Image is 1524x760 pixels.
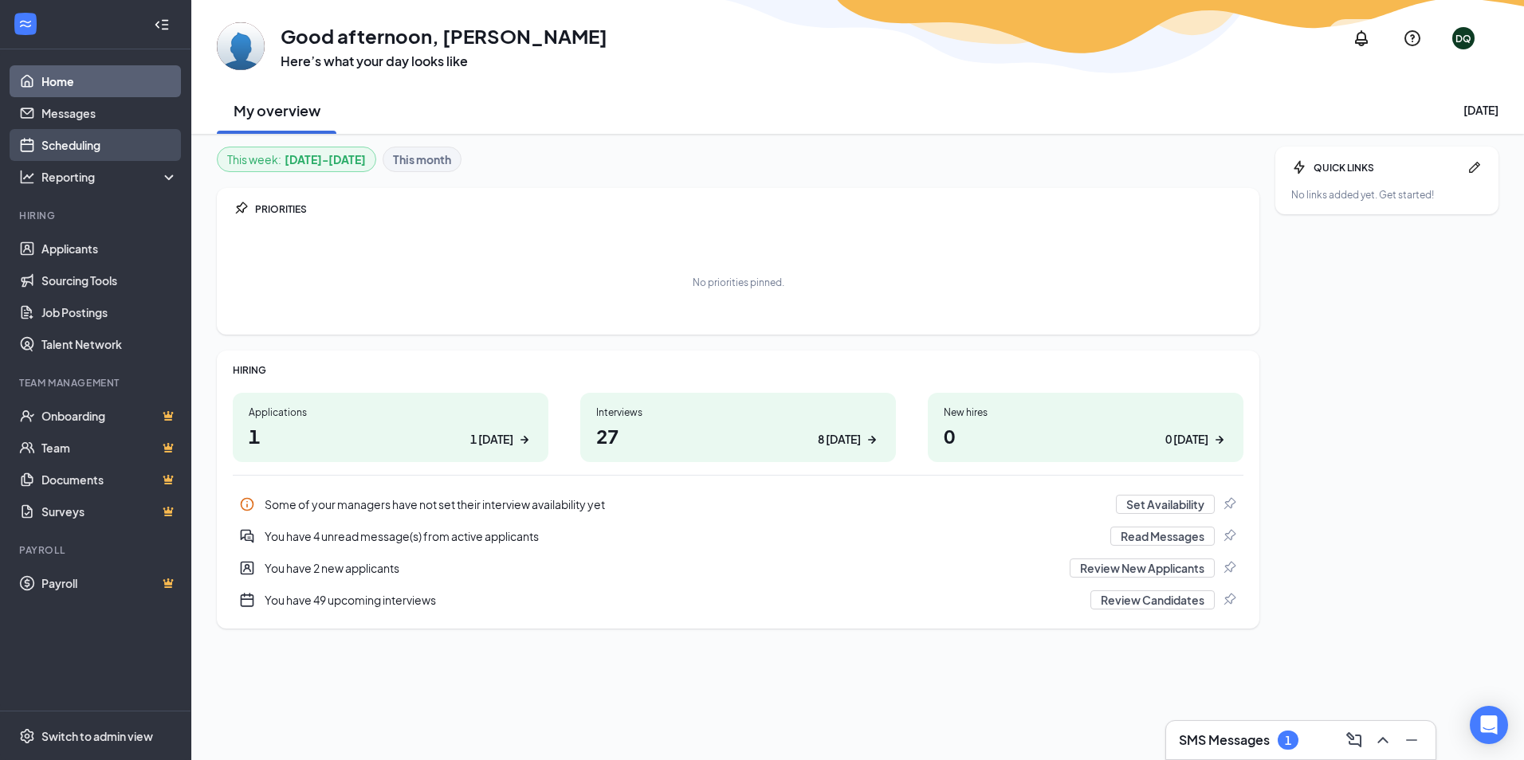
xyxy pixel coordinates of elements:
[41,400,178,432] a: OnboardingCrown
[255,202,1243,216] div: PRIORITIES
[944,405,1227,419] div: New hires
[239,496,255,512] svg: Info
[693,276,784,289] div: No priorities pinned.
[239,560,255,576] svg: UserEntity
[265,560,1060,576] div: You have 2 new applicants
[233,584,1243,616] a: CalendarNewYou have 49 upcoming interviewsReview CandidatesPin
[233,201,249,217] svg: Pin
[1221,496,1237,512] svg: Pin
[864,432,880,448] svg: ArrowRight
[1165,431,1208,448] div: 0 [DATE]
[18,16,33,32] svg: WorkstreamLogo
[41,264,178,296] a: Sourcing Tools
[19,728,35,744] svg: Settings
[19,376,175,390] div: Team Management
[233,584,1243,616] div: You have 49 upcoming interviews
[1373,731,1392,750] svg: ChevronUp
[41,97,178,129] a: Messages
[1221,560,1237,576] svg: Pin
[1116,495,1215,514] button: Set Availability
[1110,527,1215,546] button: Read Messages
[1352,29,1371,48] svg: Notifications
[596,422,880,449] h1: 27
[41,233,178,264] a: Applicants
[41,496,178,527] a: SurveysCrown
[1291,159,1307,175] svg: Bolt
[285,151,366,168] b: [DATE] - [DATE]
[19,209,175,222] div: Hiring
[1463,102,1498,118] div: [DATE]
[41,728,153,744] div: Switch to admin view
[233,520,1243,552] div: You have 4 unread message(s) from active applicants
[233,552,1243,584] a: UserEntityYou have 2 new applicantsReview New ApplicantsPin
[41,129,178,161] a: Scheduling
[517,432,532,448] svg: ArrowRight
[1291,188,1483,202] div: No links added yet. Get started!
[265,592,1081,608] div: You have 49 upcoming interviews
[470,431,513,448] div: 1 [DATE]
[1212,432,1227,448] svg: ArrowRight
[233,552,1243,584] div: You have 2 new applicants
[281,22,607,49] h1: Good afternoon, [PERSON_NAME]
[580,393,896,462] a: Interviews278 [DATE]ArrowRight
[1345,731,1364,750] svg: ComposeMessage
[818,431,861,448] div: 8 [DATE]
[944,422,1227,449] h1: 0
[233,393,548,462] a: Applications11 [DATE]ArrowRight
[239,528,255,544] svg: DoubleChatActive
[1402,731,1421,750] svg: Minimize
[1314,161,1460,174] div: QUICK LINKS
[41,567,178,599] a: PayrollCrown
[1090,590,1215,609] button: Review Candidates
[41,296,178,328] a: Job Postings
[1455,32,1471,45] div: DQ
[233,488,1243,520] a: InfoSome of your managers have not set their interview availability yetSet AvailabilityPin
[41,328,178,360] a: Talent Network
[19,543,175,557] div: Payroll
[41,65,178,97] a: Home
[393,151,451,168] b: This month
[234,100,320,120] h2: My overview
[1179,731,1270,749] h3: SMS Messages
[233,520,1243,552] a: DoubleChatActiveYou have 4 unread message(s) from active applicantsRead MessagesPin
[41,464,178,496] a: DocumentsCrown
[1070,558,1215,578] button: Review New Applicants
[1470,706,1508,744] div: Open Intercom Messenger
[281,53,607,70] h3: Here’s what your day looks like
[233,488,1243,520] div: Some of your managers have not set their interview availability yet
[249,405,532,419] div: Applications
[217,22,265,70] img: Donald Quesenberry
[19,169,35,185] svg: Analysis
[1340,727,1365,753] button: ComposeMessage
[233,363,1243,377] div: HIRING
[239,592,255,608] svg: CalendarNew
[928,393,1243,462] a: New hires00 [DATE]ArrowRight
[249,422,532,449] h1: 1
[1467,159,1483,175] svg: Pen
[1369,727,1394,753] button: ChevronUp
[154,17,170,33] svg: Collapse
[1221,592,1237,608] svg: Pin
[1285,734,1291,747] div: 1
[1403,29,1422,48] svg: QuestionInfo
[265,528,1101,544] div: You have 4 unread message(s) from active applicants
[596,405,880,419] div: Interviews
[41,169,179,185] div: Reporting
[265,496,1106,512] div: Some of your managers have not set their interview availability yet
[1221,528,1237,544] svg: Pin
[41,432,178,464] a: TeamCrown
[1397,727,1423,753] button: Minimize
[227,151,366,168] div: This week :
